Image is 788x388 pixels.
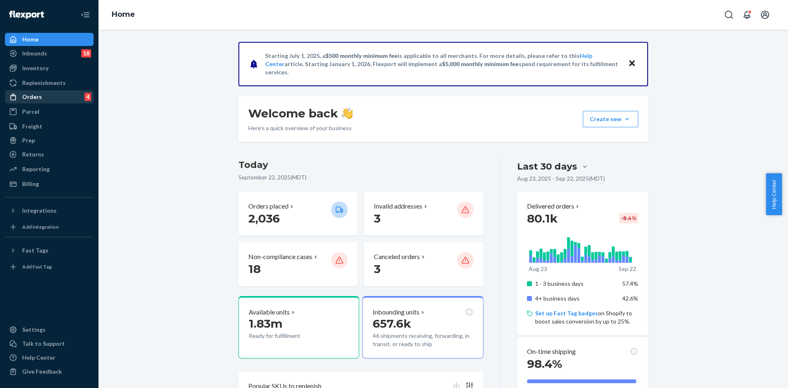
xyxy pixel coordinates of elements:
span: 3 [374,262,380,276]
a: Returns [5,148,94,161]
span: $5,000 monthly minimum fee [442,60,519,67]
div: Last 30 days [517,160,577,173]
ol: breadcrumbs [105,3,142,27]
button: Help Center [766,173,782,215]
a: Prep [5,134,94,147]
div: Inventory [22,64,48,72]
div: Add Fast Tag [22,263,52,270]
div: Add Integration [22,223,59,230]
button: Open Search Box [721,7,737,23]
a: Add Integration [5,220,94,234]
p: September 22, 2025 ( MDT ) [238,173,483,181]
span: 18 [248,262,261,276]
span: 42.6% [622,295,638,302]
button: Talk to Support [5,337,94,350]
p: Available units [249,308,290,317]
a: Set up Fast Tag badges [535,310,598,317]
div: Parcel [22,108,39,116]
a: Freight [5,120,94,133]
span: 657.6k [373,317,411,331]
a: Orders4 [5,90,94,103]
span: 2,036 [248,211,280,225]
div: Freight [22,122,42,131]
a: Billing [5,177,94,191]
a: Replenishments [5,76,94,90]
img: hand-wave emoji [341,108,353,119]
p: Non-compliance cases [248,252,312,262]
div: Give Feedback [22,367,62,376]
a: Home [5,33,94,46]
div: Replenishments [22,79,66,87]
span: 3 [374,211,380,225]
div: Talk to Support [22,340,65,348]
div: Prep [22,136,35,145]
button: Non-compliance cases 18 [238,242,357,286]
a: Home [112,10,135,19]
p: Canceled orders [374,252,420,262]
button: Close Navigation [77,7,94,23]
span: 1.83m [249,317,282,331]
button: Close [627,58,637,70]
button: Invalid addresses 3 [364,192,483,236]
h3: Today [238,158,483,172]
div: Orders [22,93,42,101]
a: Reporting [5,163,94,176]
a: Parcel [5,105,94,118]
p: 1 - 3 business days [535,280,616,288]
div: Inbounds [22,49,47,57]
a: Inventory [5,62,94,75]
div: Home [22,35,39,44]
div: Integrations [22,207,57,215]
div: 18 [81,49,91,57]
a: Add Fast Tag [5,260,94,273]
img: Flexport logo [9,11,44,19]
p: Sep 22 [618,265,636,273]
h1: Welcome back [248,106,353,121]
p: Aug 23, 2025 - Sep 22, 2025 ( MDT ) [517,174,605,183]
button: Canceled orders 3 [364,242,483,286]
a: Help Center [5,351,94,364]
div: Help Center [22,354,55,362]
div: Fast Tags [22,246,48,255]
a: Settings [5,323,94,336]
button: Give Feedback [5,365,94,378]
button: Open notifications [739,7,755,23]
div: Reporting [22,165,50,173]
button: Inbounding units657.6k46 shipments receiving, forwarding, in transit, or ready to ship [362,296,483,358]
div: 4 [85,93,91,101]
p: 4+ business days [535,294,616,303]
p: On-time shipping [527,347,576,356]
p: 46 shipments receiving, forwarding, in transit, or ready to ship [373,332,473,348]
p: Starting July 1, 2025, a is applicable to all merchants. For more details, please refer to this a... [265,52,620,76]
button: Delivered orders [527,202,581,211]
span: $500 monthly minimum fee [325,52,398,59]
button: Integrations [5,204,94,217]
span: Chat [18,6,35,13]
div: -8.4 % [619,213,638,223]
p: Aug 23 [529,265,547,273]
button: Orders placed 2,036 [238,192,357,236]
p: Ready for fulfillment [249,332,325,340]
span: 80.1k [527,211,558,225]
span: 98.4% [527,357,562,371]
p: Here’s a quick overview of your business [248,124,353,132]
button: Open account menu [757,7,773,23]
button: Fast Tags [5,244,94,257]
a: Inbounds18 [5,47,94,60]
div: Settings [22,326,46,334]
div: Returns [22,150,44,158]
p: Orders placed [248,202,289,211]
button: Available units1.83mReady for fulfillment [238,296,359,358]
p: Inbounding units [373,308,419,317]
div: Billing [22,180,39,188]
p: on Shopify to boost sales conversion by up to 25%. [535,309,638,326]
button: Create new [583,111,638,127]
span: 57.4% [622,280,638,287]
p: Invalid addresses [374,202,422,211]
